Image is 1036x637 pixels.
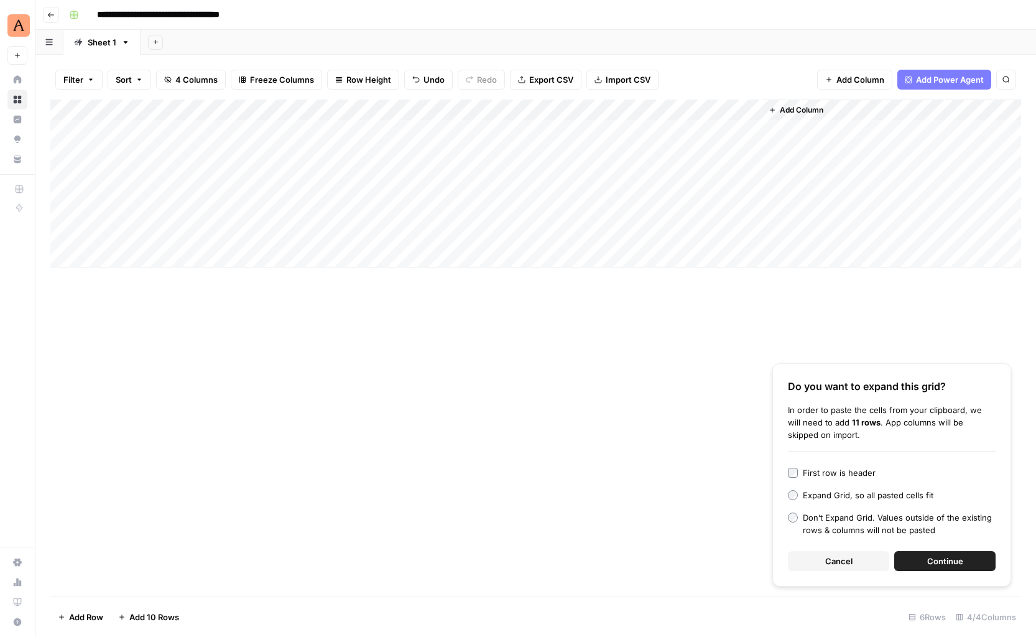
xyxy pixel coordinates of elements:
[764,102,828,118] button: Add Column
[780,105,823,116] span: Add Column
[7,90,27,109] a: Browse
[916,73,984,86] span: Add Power Agent
[788,551,889,571] button: Cancel
[606,73,650,86] span: Import CSV
[951,607,1021,627] div: 4/4 Columns
[250,73,314,86] span: Freeze Columns
[803,467,876,479] div: First row is header
[7,10,27,41] button: Workspace: Animalz
[852,417,881,427] b: 11 rows
[7,572,27,592] a: Usage
[423,73,445,86] span: Undo
[7,129,27,149] a: Opportunities
[458,70,505,90] button: Redo
[904,607,951,627] div: 6 Rows
[175,73,218,86] span: 4 Columns
[129,611,179,623] span: Add 10 Rows
[836,73,884,86] span: Add Column
[7,592,27,612] a: Learning Hub
[788,468,798,478] input: First row is header
[111,607,187,627] button: Add 10 Rows
[803,489,933,501] div: Expand Grid, so all pasted cells fit
[63,30,141,55] a: Sheet 1
[69,611,103,623] span: Add Row
[894,551,996,571] button: Continue
[50,607,111,627] button: Add Row
[404,70,453,90] button: Undo
[116,73,132,86] span: Sort
[108,70,151,90] button: Sort
[7,552,27,572] a: Settings
[88,36,116,49] div: Sheet 1
[7,70,27,90] a: Home
[788,490,798,500] input: Expand Grid, so all pasted cells fit
[327,70,399,90] button: Row Height
[231,70,322,90] button: Freeze Columns
[7,612,27,632] button: Help + Support
[927,555,963,567] span: Continue
[7,149,27,169] a: Your Data
[817,70,892,90] button: Add Column
[586,70,659,90] button: Import CSV
[529,73,573,86] span: Export CSV
[803,511,996,536] div: Don’t Expand Grid. Values outside of the existing rows & columns will not be pasted
[156,70,226,90] button: 4 Columns
[477,73,497,86] span: Redo
[346,73,391,86] span: Row Height
[63,73,83,86] span: Filter
[788,404,996,441] div: In order to paste the cells from your clipboard, we will need to add . App columns will be skippe...
[825,555,853,567] span: Cancel
[7,109,27,129] a: Insights
[897,70,991,90] button: Add Power Agent
[510,70,581,90] button: Export CSV
[7,14,30,37] img: Animalz Logo
[788,513,798,523] input: Don’t Expand Grid. Values outside of the existing rows & columns will not be pasted
[788,379,996,394] div: Do you want to expand this grid?
[55,70,103,90] button: Filter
